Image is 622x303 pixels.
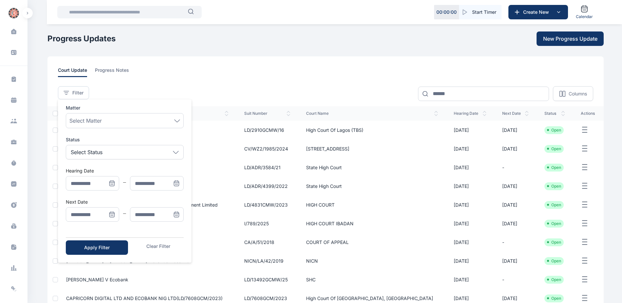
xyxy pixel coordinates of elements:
button: Columns [553,86,593,101]
span: hearing date [454,111,486,116]
td: [DATE] [446,121,494,139]
button: Start Timer [459,5,502,19]
td: CA/A/51/2018 [236,233,298,252]
a: court update [58,67,95,77]
td: LD/2910GCMW/16 [236,121,298,139]
td: - [494,270,537,289]
span: status [544,111,565,116]
div: Apply Filter [76,244,118,251]
p: 00 : 00 : 00 [436,9,457,15]
a: progress notes [95,67,137,77]
td: LD/4831CMW/2023 [236,195,298,214]
span: Create New [521,9,555,15]
li: Open [547,146,561,151]
button: Apply Filter [66,240,128,255]
td: NICN/LA/42/2019 [236,252,298,270]
a: CAPRICORN DIGITAL LTD AND ECOBANK NIG LTD(LD/7608GCM/2023) [66,295,223,301]
span: Filter [72,90,83,96]
td: HIGH COURT IBADAN [298,214,446,233]
td: [DATE] [446,177,494,195]
span: New Progress Update [543,35,597,43]
li: Open [547,240,561,245]
span: Select Matter [69,117,102,125]
td: - [494,233,537,252]
td: LD/ADR/3584/21 [236,158,298,177]
label: Status [66,136,184,143]
td: State High Court [298,158,446,177]
a: Calendar [573,2,595,22]
td: [DATE] [494,121,537,139]
td: LD/13492GCMW/25 [236,270,298,289]
label: Next Date [66,199,88,205]
td: [DATE] [494,214,537,233]
a: [PERSON_NAME] v Ecobank [66,277,128,282]
ul: Menu [58,99,192,263]
li: Open [547,277,561,282]
td: - [494,158,537,177]
td: [STREET_ADDRESS] [298,139,446,158]
td: [DATE] [494,252,537,270]
button: Create New [508,5,568,19]
td: [DATE] [446,252,494,270]
span: court name [306,111,438,116]
button: Clear Filter [133,243,184,250]
a: [PERSON_NAME] v [PERSON_NAME] Water Services Ltd [66,258,190,264]
td: HIGH COURT [298,195,446,214]
button: Filter [58,86,89,99]
li: Open [547,258,561,264]
p: Columns [569,91,587,97]
span: progress notes [95,67,129,77]
td: I/789/2025 [236,214,298,233]
td: [DATE] [494,139,537,158]
li: Open [547,221,561,226]
span: Start Timer [472,9,496,15]
td: [DATE] [446,233,494,252]
td: NICN [298,252,446,270]
td: [DATE] [494,177,537,195]
td: [DATE] [446,158,494,177]
td: [DATE] [446,139,494,158]
td: [DATE] [446,195,494,214]
td: SHC [298,270,446,289]
span: Calendar [576,14,593,19]
td: LD/ADR/4399/2022 [236,177,298,195]
span: Matter [66,105,80,111]
span: court update [58,67,87,77]
li: Open [547,165,561,170]
button: New Progress Update [537,31,604,46]
td: [DATE] [446,270,494,289]
td: [DATE] [494,195,537,214]
span: actions [581,111,596,116]
label: Hearing Date [66,168,94,173]
td: State High Court [298,177,446,195]
li: Open [547,202,561,208]
td: High Court of Lagos (TBS) [298,121,446,139]
h1: Progress Updates [47,33,116,44]
td: [DATE] [446,214,494,233]
li: Open [547,296,561,301]
li: Open [547,184,561,189]
li: Open [547,128,561,133]
p: Select Status [71,148,102,156]
td: COURT OF APPEAL [298,233,446,252]
span: suit number [244,111,290,116]
span: next date [502,111,529,116]
td: CV/WZ2/1985/2024 [236,139,298,158]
